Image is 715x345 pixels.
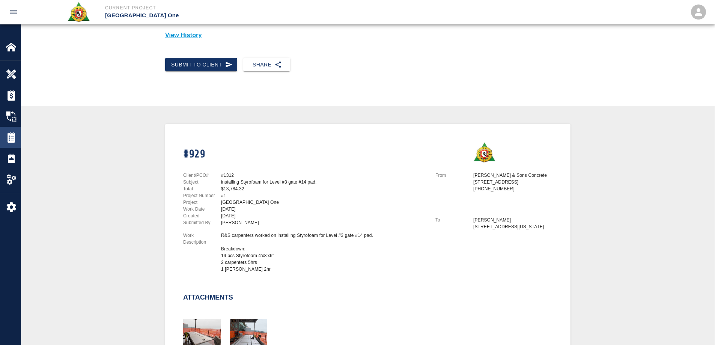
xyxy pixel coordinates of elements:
button: open drawer [5,3,23,21]
p: Project Number [183,192,218,199]
p: View History [165,31,570,40]
p: [GEOGRAPHIC_DATA] One [105,11,398,20]
p: [PERSON_NAME] & Sons Concrete [473,172,552,179]
h2: Attachments [183,294,233,302]
p: Submitted By [183,219,218,226]
div: R&S carpenters worked on installing Styrofoam for Level #3 gate #14 pad. Breakdown: 14 pcs Styrof... [221,232,426,273]
p: [STREET_ADDRESS] [473,179,552,185]
p: Project [183,199,218,206]
img: Roger & Sons Concrete [473,142,496,163]
p: Subject [183,179,218,185]
p: Work Date [183,206,218,212]
button: Share [243,58,290,72]
p: From [435,172,470,179]
div: $13,784.32 [221,185,426,192]
p: [PERSON_NAME] [473,217,552,223]
p: Total [183,185,218,192]
div: [GEOGRAPHIC_DATA] One [221,199,426,206]
p: To [435,217,470,223]
div: [PERSON_NAME] [221,219,426,226]
p: Client/PCO# [183,172,218,179]
p: [STREET_ADDRESS][US_STATE] [473,223,552,230]
p: Created [183,212,218,219]
div: installing Styrofoam for Level #3 gate #14 pad. [221,179,426,185]
div: #1 [221,192,426,199]
div: [DATE] [221,206,426,212]
button: Submit to Client [165,58,237,72]
div: #1312 [221,172,426,179]
h1: #929 [183,148,426,161]
p: [PHONE_NUMBER] [473,185,552,192]
iframe: Chat Widget [677,309,715,345]
p: Work Description [183,232,218,246]
img: Roger & Sons Concrete [67,2,90,23]
p: Current Project [105,5,398,11]
div: [DATE] [221,212,426,219]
